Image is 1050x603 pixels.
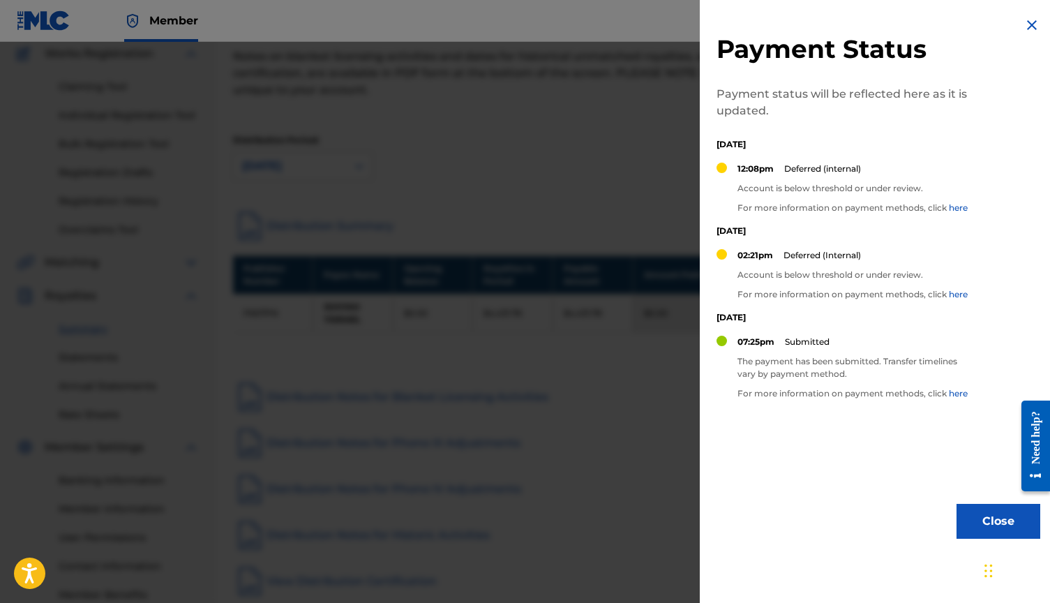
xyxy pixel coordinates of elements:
[737,202,968,214] p: For more information on payment methods, click
[737,182,968,195] p: Account is below threshold or under review.
[717,311,975,324] p: [DATE]
[717,225,975,237] p: [DATE]
[124,13,141,29] img: Top Rightsholder
[717,138,975,151] p: [DATE]
[17,10,70,31] img: MLC Logo
[785,336,830,348] p: Submitted
[737,387,975,400] p: For more information on payment methods, click
[149,13,198,29] span: Member
[717,33,975,65] h2: Payment Status
[737,163,774,175] p: 12:08pm
[737,336,774,348] p: 07:25pm
[784,163,861,175] p: Deferred (internal)
[1011,387,1050,506] iframe: Resource Center
[737,249,773,262] p: 02:21pm
[737,355,975,380] p: The payment has been submitted. Transfer timelines vary by payment method.
[949,388,968,399] a: here
[949,289,968,299] a: here
[737,288,968,301] p: For more information on payment methods, click
[949,202,968,213] a: here
[957,504,1040,539] button: Close
[737,269,968,281] p: Account is below threshold or under review.
[984,550,993,592] div: Drag
[783,249,861,262] p: Deferred (Internal)
[980,536,1050,603] iframe: Chat Widget
[717,86,975,119] p: Payment status will be reflected here as it is updated.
